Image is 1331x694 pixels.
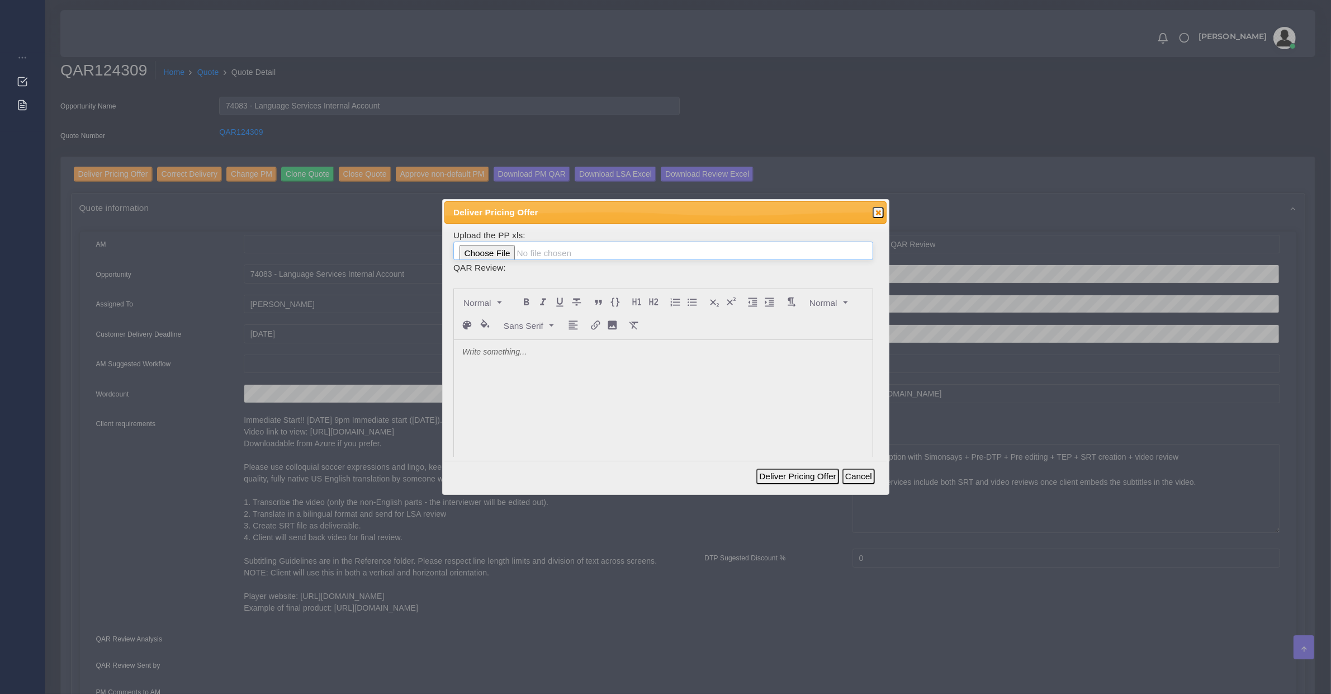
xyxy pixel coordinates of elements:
button: Cancel [842,469,875,484]
button: Deliver Pricing Offer [756,469,839,484]
span: Deliver Pricing Offer [453,206,835,219]
td: QAR Review: [453,261,874,275]
td: Upload the PP xls: [453,228,874,261]
button: Close [873,207,884,218]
